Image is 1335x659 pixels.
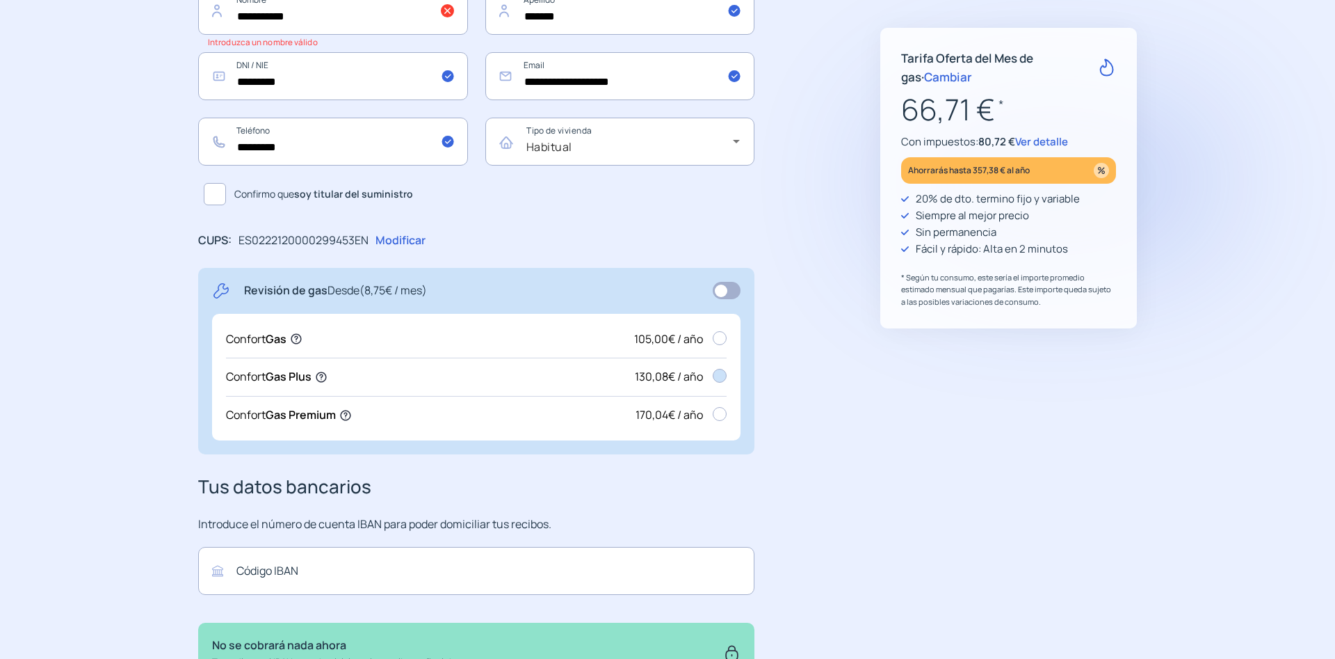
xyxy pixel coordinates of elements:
p: Introduce el número de cuenta IBAN para poder domiciliar tus recibos. [198,516,754,534]
img: info [340,410,351,421]
p: Ahorrarás hasta 357,38 € al año [908,162,1030,178]
p: * Según tu consumo, este sería el importe promedio estimado mensual que pagarías. Este importe qu... [901,271,1116,308]
div: 130,08€ / año [635,368,727,386]
span: Confirmo que [234,186,413,202]
mat-label: Tipo de vivienda [526,125,592,137]
span: Cambiar [924,69,972,85]
div: 170,04€ / año [636,406,727,424]
img: info [316,372,327,383]
div: Confort [226,406,336,424]
p: Modificar [375,232,426,250]
p: Fácil y rápido: Alta en 2 minutos [916,241,1068,257]
p: ES0222120000299453EN [238,232,369,250]
h3: Tus datos bancarios [198,473,754,502]
span: Ver detalle [1015,134,1068,149]
p: Tarifa Oferta del Mes de gas · [901,49,1098,86]
p: Revisión de gas [244,282,427,300]
small: Introduzca un nombre válido [208,37,318,47]
div: Confort [226,331,286,349]
span: Habitual [526,139,572,154]
div: Confort [226,368,311,386]
b: Gas Premium [266,407,336,422]
p: CUPS: [198,232,232,250]
img: rate-G.svg [1098,58,1116,77]
b: Gas Plus [266,369,311,384]
b: soy titular del suministro [294,187,413,200]
p: No se cobrará nada ahora [212,637,477,655]
span: Desde (8,75€ / mes) [327,283,427,298]
img: tool.svg [212,282,230,300]
p: Sin permanencia [916,224,996,241]
div: 105,00€ / año [634,331,727,349]
img: percentage_icon.svg [1094,163,1109,178]
span: 80,72 € [978,134,1015,149]
p: Siempre al mejor precio [916,207,1029,224]
img: info [291,333,302,344]
b: Gas [266,331,286,347]
p: 20% de dto. termino fijo y variable [916,191,1080,207]
p: 66,71 € [901,86,1116,133]
p: Con impuestos: [901,134,1116,150]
